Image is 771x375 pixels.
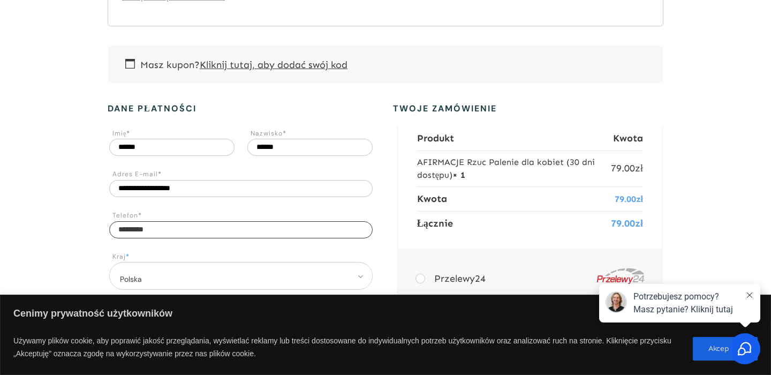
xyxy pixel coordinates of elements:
[112,128,235,140] label: Imię
[110,265,372,289] span: Kraj
[611,217,643,229] bdi: 79.00
[417,151,611,186] td: AFIRMACJE Rzuc Palenie dla kobiet (30 dni dostępu)
[283,129,286,138] abbr: required
[415,273,486,284] label: Przelewy24
[112,251,373,263] label: Kraj
[13,304,758,325] p: Cenimy prywatność użytkowników
[417,186,611,211] th: Kwota
[116,271,366,288] span: Polska
[126,129,130,138] abbr: required
[452,170,465,180] strong: × 1
[596,268,645,285] img: Przelewy24
[417,211,611,236] th: Łącznie
[434,294,636,311] p: Będziesz przekierowany do Przelewy24
[615,194,643,204] bdi: 79.00
[138,211,142,220] abbr: required
[417,126,611,151] th: Produkt
[611,126,643,151] th: Kwota
[635,217,643,229] span: zł
[635,162,643,174] span: zł
[636,194,643,204] span: zł
[611,162,643,174] bdi: 79.00
[13,332,685,366] p: Używamy plików cookie, aby poprawić jakość przeglądania, wyświetlać reklamy lub treści dostosowan...
[251,128,373,140] label: Nazwisko
[112,210,373,222] label: Telefon
[158,170,162,178] abbr: required
[374,102,641,115] h3: Twoje zamówienie
[108,102,374,115] h3: Dane płatności
[200,59,347,71] a: Wpisz swój kod kuponu
[108,46,663,83] div: Masz kupon?
[112,169,373,181] label: Adres E-mail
